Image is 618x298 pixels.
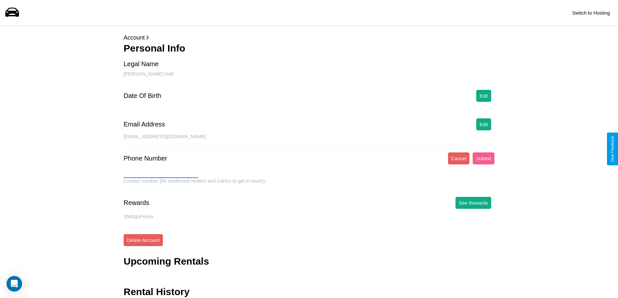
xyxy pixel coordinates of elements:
p: Account [124,32,494,43]
button: Edit [476,118,491,130]
h3: Upcoming Rentals [124,256,209,267]
div: Phone Number [124,155,167,162]
button: Submit [473,152,494,164]
button: Edit [476,90,491,102]
div: Contact number (for confirmed renters and CarGo to get in touch). [124,178,494,190]
button: Switch to Hosting [569,7,613,19]
h3: Personal Info [124,43,494,54]
div: Date Of Birth [124,92,161,100]
h3: Rental History [124,286,189,297]
div: Rewards [124,199,149,207]
button: See Rewards [455,197,491,209]
div: Give Feedback [610,136,615,162]
p: 3560 goPoints [124,212,494,221]
div: Email Address [124,121,165,128]
div: Legal Name [124,60,159,68]
button: Delete Account [124,234,163,246]
button: Cancel [448,152,470,164]
div: Open Intercom Messenger [6,276,22,292]
div: [EMAIL_ADDRESS][DOMAIN_NAME] [124,134,494,146]
div: [PERSON_NAME] Hall [124,71,494,83]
